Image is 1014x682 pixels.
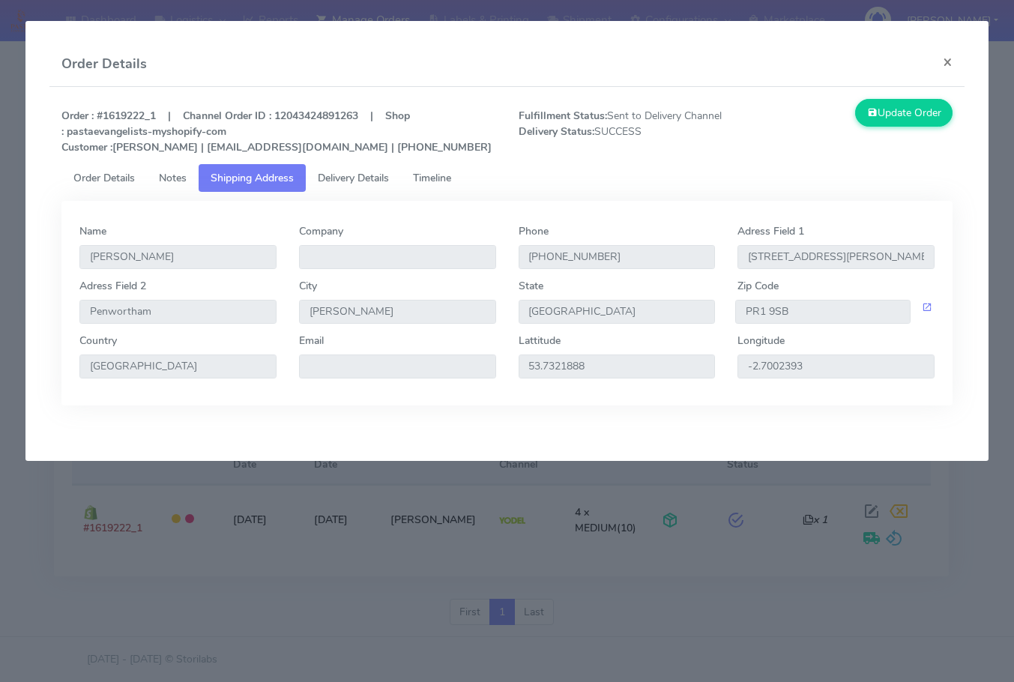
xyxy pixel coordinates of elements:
[855,99,953,127] button: Update Order
[737,223,804,239] label: Adress Field 1
[519,278,543,294] label: State
[211,171,294,185] span: Shipping Address
[507,108,736,155] span: Sent to Delivery Channel SUCCESS
[79,333,117,348] label: Country
[299,278,317,294] label: City
[519,109,607,123] strong: Fulfillment Status:
[61,109,492,154] strong: Order : #1619222_1 | Channel Order ID : 12043424891263 | Shop : pastaevangelists-myshopify-com [P...
[413,171,451,185] span: Timeline
[299,333,324,348] label: Email
[737,278,779,294] label: Zip Code
[79,278,146,294] label: Adress Field 2
[79,223,106,239] label: Name
[519,333,561,348] label: Lattitude
[61,140,112,154] strong: Customer :
[61,164,953,192] ul: Tabs
[519,223,549,239] label: Phone
[519,124,594,139] strong: Delivery Status:
[931,42,965,82] button: Close
[73,171,135,185] span: Order Details
[299,223,343,239] label: Company
[61,54,147,74] h4: Order Details
[737,333,785,348] label: Longitude
[318,171,389,185] span: Delivery Details
[159,171,187,185] span: Notes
